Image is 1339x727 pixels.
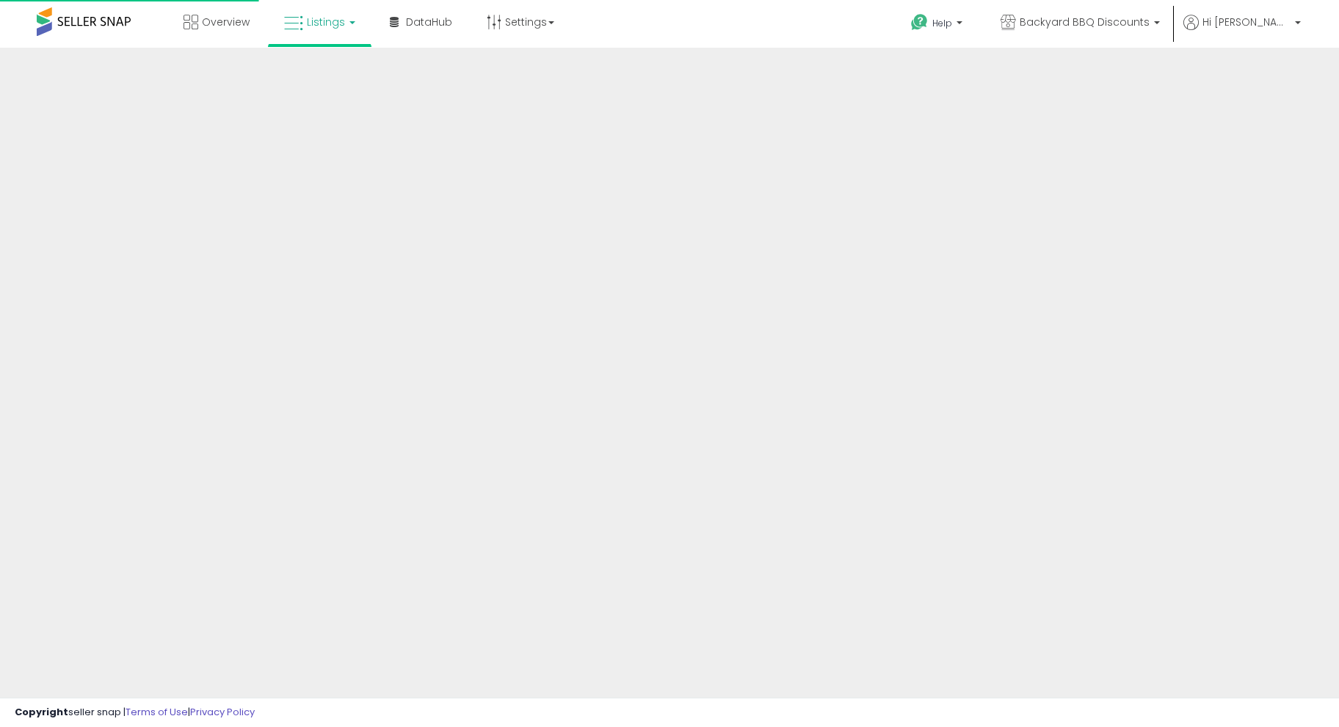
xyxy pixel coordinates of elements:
span: Backyard BBQ Discounts [1020,15,1150,29]
i: Get Help [910,13,929,32]
span: Listings [307,15,345,29]
span: Hi [PERSON_NAME] [1202,15,1291,29]
a: Help [899,2,977,48]
span: DataHub [406,15,452,29]
a: Hi [PERSON_NAME] [1183,15,1301,48]
span: Overview [202,15,250,29]
span: Help [932,17,952,29]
